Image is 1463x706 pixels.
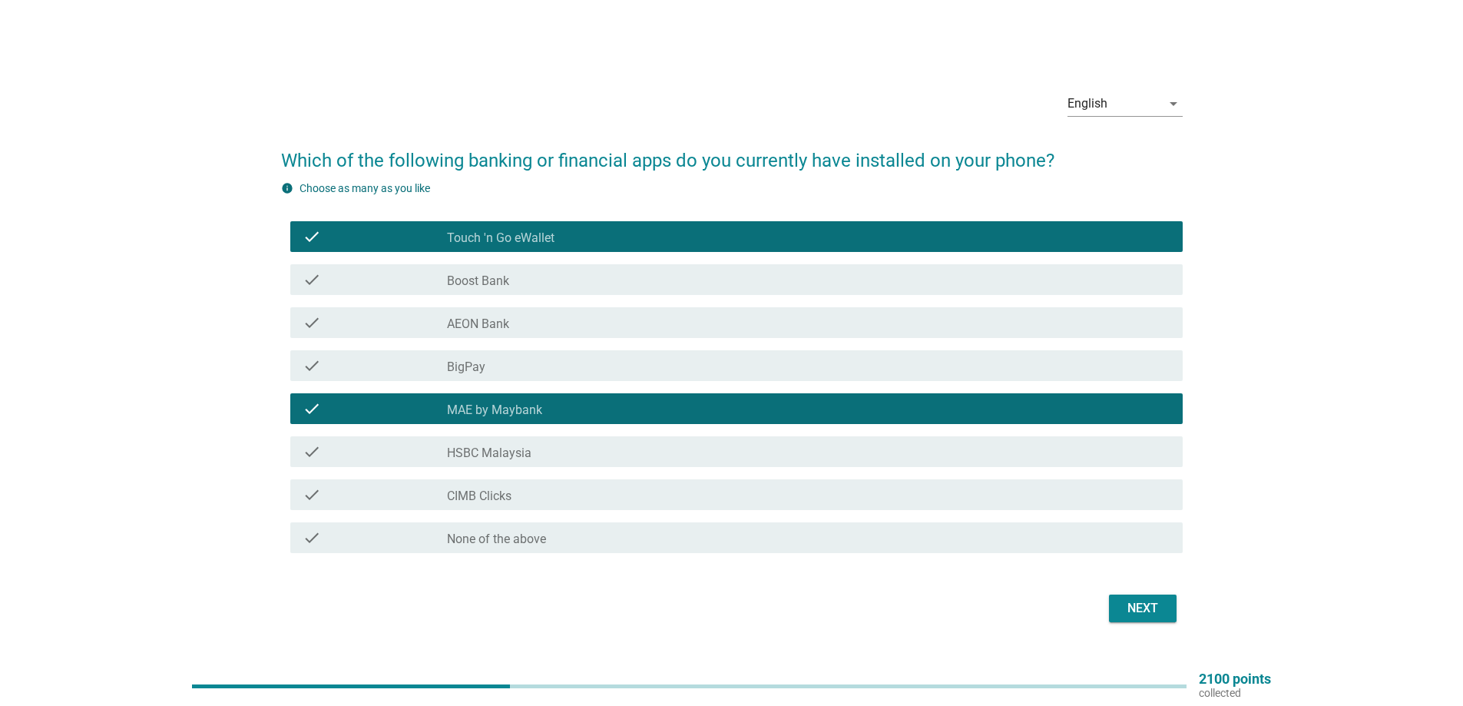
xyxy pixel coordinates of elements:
label: None of the above [447,532,546,547]
i: check [303,270,321,289]
i: check [303,356,321,375]
div: English [1067,97,1107,111]
i: check [303,486,321,504]
p: 2100 points [1199,672,1271,686]
i: arrow_drop_down [1164,94,1183,113]
i: check [303,529,321,547]
button: Next [1109,595,1177,622]
label: Choose as many as you like [300,182,430,194]
i: check [303,399,321,418]
label: AEON Bank [447,317,509,332]
label: MAE by Maybank [447,403,542,418]
i: check [303,442,321,461]
p: collected [1199,686,1271,700]
label: Boost Bank [447,273,509,289]
label: Touch 'n Go eWallet [447,230,554,246]
i: check [303,227,321,246]
i: check [303,313,321,332]
i: info [281,182,293,194]
label: CIMB Clicks [447,489,511,504]
label: BigPay [447,360,485,375]
h2: Which of the following banking or financial apps do you currently have installed on your phone? [281,131,1183,174]
div: Next [1121,599,1164,618]
label: HSBC Malaysia [447,446,531,461]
